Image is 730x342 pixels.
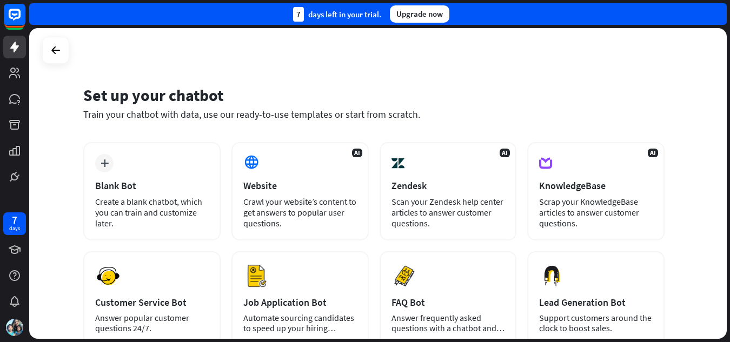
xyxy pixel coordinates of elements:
[3,212,26,235] a: 7 days
[293,7,381,22] div: days left in your trial.
[390,5,449,23] div: Upgrade now
[293,7,304,22] div: 7
[9,225,20,232] div: days
[12,215,17,225] div: 7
